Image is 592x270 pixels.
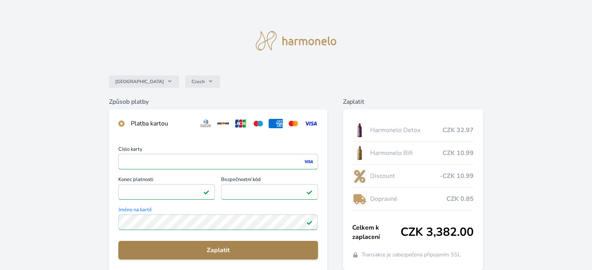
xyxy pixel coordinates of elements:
button: [GEOGRAPHIC_DATA] [109,75,179,88]
h6: Způsob platby [109,97,327,106]
span: CZK 0.85 [446,194,474,204]
span: CZK 10.99 [443,148,474,158]
span: Konec platnosti [118,177,215,184]
span: Czech [191,78,205,85]
input: Jméno na kartěPlatné pole [118,214,318,230]
h6: Zaplatit [343,97,483,106]
img: visa.svg [304,119,318,128]
span: Celkem k zaplacení [352,223,401,242]
button: Zaplatit [118,241,318,260]
img: Platné pole [306,219,313,225]
img: amex.svg [269,119,283,128]
img: diners.svg [199,119,213,128]
img: jcb.svg [234,119,248,128]
span: CZK 32.97 [443,125,474,135]
span: Transakce je zabezpečena připojením SSL [362,251,461,259]
span: Zaplatit [125,246,311,255]
img: Platné pole [203,189,209,195]
span: -CZK 10.99 [440,171,474,181]
div: Platba kartou [131,119,192,128]
img: discover.svg [216,119,230,128]
img: Platné pole [306,189,313,195]
img: DETOX_se_stinem_x-lo.jpg [352,120,367,140]
span: CZK 3,382.00 [401,225,474,239]
span: Číslo karty [118,147,318,154]
iframe: Iframe pro bezpečnostní kód [225,186,314,197]
span: Harmonelo Detox [370,125,442,135]
span: Harmonelo Bifi [370,148,442,158]
span: Dopravné [370,194,446,204]
img: logo.svg [256,31,337,51]
span: [GEOGRAPHIC_DATA] [115,78,164,85]
img: mc.svg [286,119,300,128]
iframe: Iframe pro číslo karty [122,156,314,167]
img: maestro.svg [251,119,265,128]
iframe: Iframe pro datum vypršení platnosti [122,186,211,197]
span: Bezpečnostní kód [221,177,318,184]
img: delivery-lo.png [352,189,367,209]
span: Discount [370,171,439,181]
button: Czech [185,75,220,88]
img: CLEAN_BIFI_se_stinem_x-lo.jpg [352,143,367,163]
img: discount-lo.png [352,166,367,186]
span: Jméno na kartě [118,207,318,214]
img: visa [303,158,314,165]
